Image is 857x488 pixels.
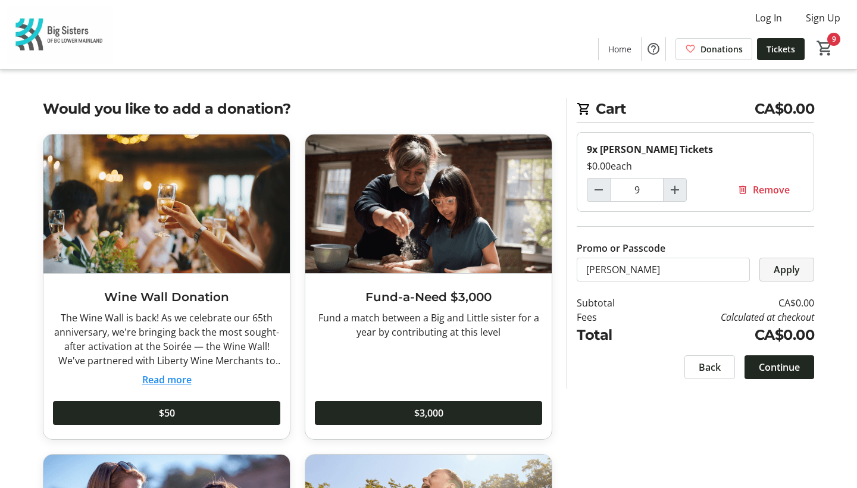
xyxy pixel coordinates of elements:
span: Log In [755,11,782,25]
span: Sign Up [806,11,840,25]
button: $50 [53,401,280,425]
td: CA$0.00 [646,324,814,346]
h2: Cart [577,98,814,123]
img: Big Sisters of BC Lower Mainland's Logo [7,5,113,64]
span: Apply [774,262,800,277]
label: Promo or Passcode [577,241,665,255]
div: The Wine Wall is back! As we celebrate our 65th anniversary, we're bringing back the most sought-... [53,311,280,368]
span: Remove [753,183,790,197]
td: Calculated at checkout [646,310,814,324]
button: Continue [745,355,814,379]
a: Tickets [757,38,805,60]
td: Total [577,324,646,346]
input: Alex Wilson Tickets Quantity [610,178,664,202]
div: 9x [PERSON_NAME] Tickets [587,142,804,157]
button: Decrement by one [587,179,610,201]
a: Donations [675,38,752,60]
button: Sign Up [796,8,850,27]
a: Home [599,38,641,60]
span: Donations [700,43,743,55]
button: $3,000 [315,401,542,425]
button: Back [684,355,735,379]
span: Back [699,360,721,374]
span: CA$0.00 [755,98,815,120]
td: Subtotal [577,296,646,310]
button: Cart [814,37,836,59]
span: Tickets [767,43,795,55]
span: $3,000 [414,406,443,420]
button: Apply [759,258,814,281]
h2: Would you like to add a donation? [43,98,552,120]
div: Fund a match between a Big and Little sister for a year by contributing at this level [315,311,542,339]
img: Fund-a-Need $3,000 [305,134,552,273]
td: Fees [577,310,646,324]
input: Enter promo or passcode [577,258,750,281]
span: Home [608,43,631,55]
span: Continue [759,360,800,374]
h3: Wine Wall Donation [53,288,280,306]
img: Wine Wall Donation [43,134,290,273]
button: Remove [723,178,804,202]
div: $0.00 each [587,159,804,173]
button: Increment by one [664,179,686,201]
button: Read more [142,373,192,387]
button: Help [642,37,665,61]
h3: Fund-a-Need $3,000 [315,288,542,306]
td: CA$0.00 [646,296,814,310]
span: $50 [159,406,175,420]
button: Log In [746,8,792,27]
